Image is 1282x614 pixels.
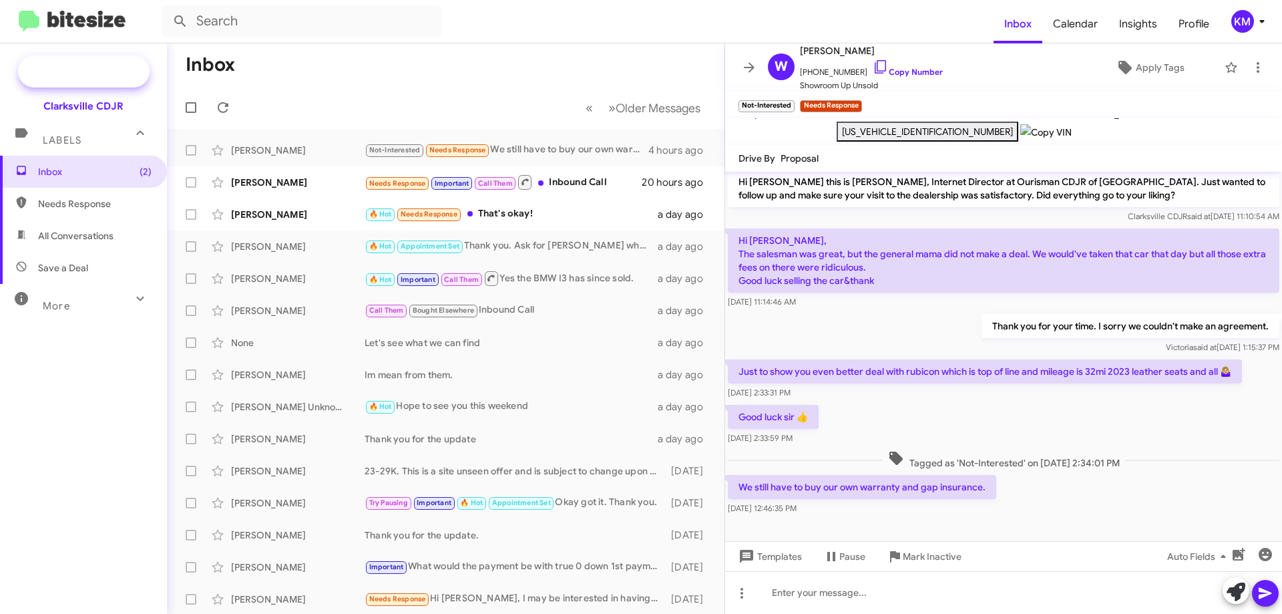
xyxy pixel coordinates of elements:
p: Good luck sir 👍 [728,405,819,429]
div: Thank you. Ask for [PERSON_NAME] when you arrive. [365,239,658,254]
span: Call Them [444,275,479,284]
div: a day ago [658,336,714,349]
small: Needs Response [800,100,861,112]
div: 23-29K. This is a site unseen offer and is subject to change upon viewing it. [365,464,664,478]
span: [PHONE_NUMBER] [800,59,943,79]
span: said at [1187,211,1211,221]
span: Important [435,179,469,188]
a: Special Campaign [18,55,150,88]
span: Special Campaign [58,65,139,78]
div: [PERSON_NAME] [231,464,365,478]
div: [DATE] [664,561,714,574]
button: Mark Inactive [876,545,972,569]
a: Calendar [1042,5,1108,43]
div: Im mean from them. [365,368,658,381]
span: Showroom Up Unsold [800,79,943,92]
button: Previous [578,94,601,122]
span: 🔥 Hot [369,242,392,251]
span: Pause [839,545,865,569]
span: Tagged as 'Not-Interested' on [DATE] 2:34:01 PM [883,450,1125,470]
div: [DATE] [664,464,714,478]
div: [PERSON_NAME] [231,432,365,446]
a: Copy Number [873,67,943,77]
div: Thank you for the update [365,432,658,446]
p: Just to show you even better deal with rubicon which is top of line and mileage is 32mi 2023 leat... [728,359,1242,383]
span: [DATE] 2:33:59 PM [728,433,793,443]
div: None [231,336,365,349]
span: 🔥 Hot [369,210,392,218]
div: [PERSON_NAME] [231,561,365,574]
span: Needs Response [401,210,457,218]
div: Clarksville CDJR [43,100,124,113]
div: [PERSON_NAME] [231,528,365,542]
span: Drive By [738,152,775,164]
span: Needs Response [429,146,486,154]
span: 🔥 Hot [369,275,392,284]
div: a day ago [658,432,714,446]
div: Hope to see you this weekend [365,399,658,414]
div: [PERSON_NAME] [231,368,365,381]
span: Auto Fields [1167,545,1231,569]
span: » [608,100,616,116]
p: We still have to buy our own warranty and gap insurance. [728,475,996,499]
span: Profile [1168,5,1220,43]
div: What would the payment be with true 0 down 1st payment up front registering zip code 20852 on sto... [365,559,664,575]
div: a day ago [658,208,714,221]
span: Important [369,563,404,571]
span: [DATE] 11:14:46 AM [728,297,796,307]
button: Apply Tags [1081,55,1218,80]
div: Let's see what we can find [365,336,658,349]
span: Needs Response [38,197,152,210]
span: Call Them [369,306,404,315]
h1: Inbox [186,54,235,75]
span: 🔥 Hot [369,402,392,411]
div: [DATE] [664,496,714,510]
div: a day ago [658,240,714,253]
span: (2) [140,165,152,178]
a: Insights [1108,5,1168,43]
div: [PERSON_NAME] [231,496,365,510]
div: Inbound Call [365,174,642,190]
button: Templates [725,545,813,569]
img: Copy VIN [1020,124,1072,140]
p: Thank you for your time. I sorry we couldn't make an agreement. [982,314,1279,338]
span: Try Pausing [369,498,408,507]
span: Call Them [478,179,513,188]
div: a day ago [658,304,714,317]
span: Appointment Set [492,498,551,507]
span: Bought Elsewhere [413,306,474,315]
div: a day ago [658,400,714,414]
div: a day ago [658,272,714,285]
span: Clarksville CDJR [DATE] 11:10:54 AM [1128,211,1279,221]
div: KM [1231,10,1254,33]
span: Important [401,275,435,284]
span: said at [1193,342,1217,352]
span: Inbox [38,165,152,178]
div: [PERSON_NAME] [231,144,365,157]
input: Search [162,5,442,37]
span: Templates [736,545,802,569]
div: [PERSON_NAME] [231,208,365,221]
div: That's okay! [365,206,658,222]
small: Not-Interested [738,100,795,112]
span: Important [417,498,451,507]
span: Not-Interested [369,146,421,154]
div: [DATE] [664,593,714,606]
a: Inbox [994,5,1042,43]
div: Hi [PERSON_NAME], I may be interested in having Ourisman buy my Gladiator. Do you have a price? [365,591,664,607]
nav: Page navigation example [578,94,708,122]
span: 🔥 Hot [460,498,483,507]
span: Labels [43,134,81,146]
span: [DATE] 2:33:31 PM [728,388,791,398]
span: More [43,300,70,312]
span: « [586,100,593,116]
div: [PERSON_NAME] [231,304,365,317]
span: All Conversations [38,229,114,243]
button: KM [1220,10,1267,33]
p: Hi [PERSON_NAME] this is [PERSON_NAME], Internet Director at Ourisman CDJR of [GEOGRAPHIC_DATA]. ... [728,170,1279,207]
div: [PERSON_NAME] [231,593,365,606]
div: [DATE] [664,528,714,542]
span: Save a Deal [38,261,88,275]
